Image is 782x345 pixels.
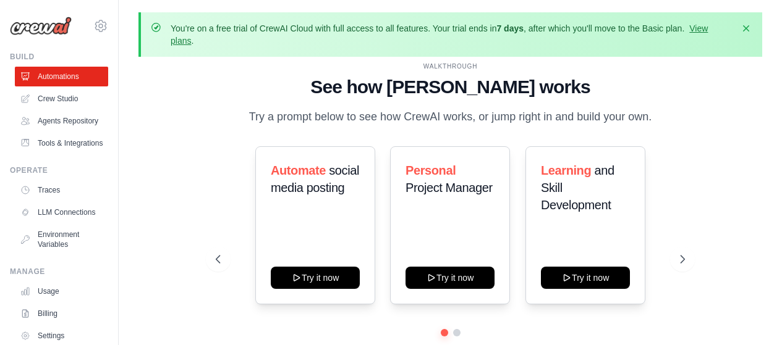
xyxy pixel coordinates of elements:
[541,164,614,212] span: and Skill Development
[10,52,108,62] div: Build
[15,133,108,153] a: Tools & Integrations
[15,281,108,301] a: Usage
[406,164,456,177] span: Personal
[541,164,591,177] span: Learning
[406,181,493,194] span: Project Manager
[406,267,495,289] button: Try it now
[10,165,108,175] div: Operate
[15,202,108,222] a: LLM Connections
[15,67,108,86] a: Automations
[10,17,72,35] img: Logo
[496,23,524,33] strong: 7 days
[243,108,658,126] p: Try a prompt below to see how CrewAI works, or jump right in and build your own.
[15,225,108,254] a: Environment Variables
[216,62,685,71] div: WALKTHROUGH
[271,267,360,289] button: Try it now
[15,111,108,131] a: Agents Repository
[15,304,108,323] a: Billing
[15,89,108,109] a: Crew Studio
[271,164,326,177] span: Automate
[216,76,685,98] h1: See how [PERSON_NAME] works
[271,164,359,194] span: social media posting
[15,180,108,200] a: Traces
[171,22,733,47] p: You're on a free trial of CrewAI Cloud with full access to all features. Your trial ends in , aft...
[10,267,108,276] div: Manage
[541,267,630,289] button: Try it now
